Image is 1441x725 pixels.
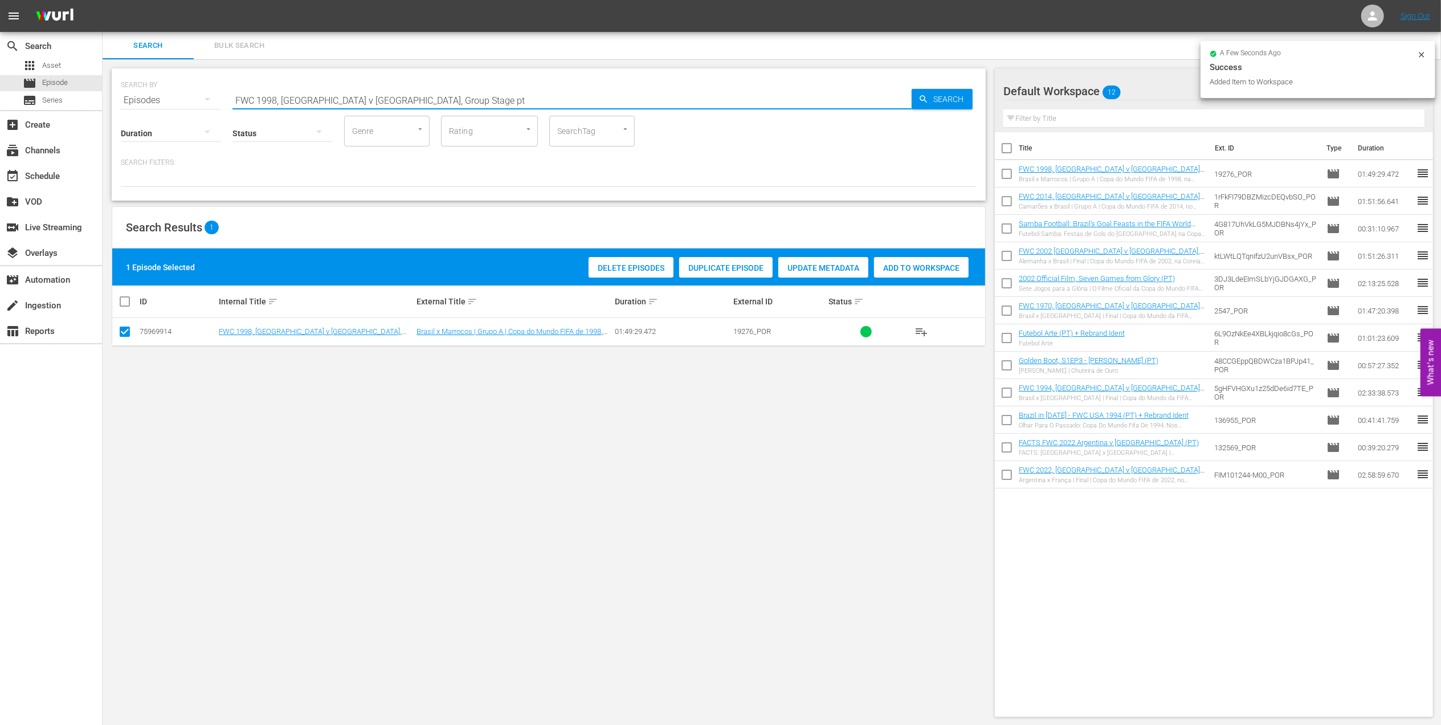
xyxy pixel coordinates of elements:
div: Olhar Para O Passado: Copa Do Mundo Fifa De 1994, Nos [GEOGRAPHIC_DATA]™ [1019,422,1205,429]
td: 02:13:25.528 [1353,270,1416,297]
div: Alemanha x Brasil | Final | Copa do Mundo FIFA de 2002, na Coreia e no [GEOGRAPHIC_DATA] | Jogo C... [1019,258,1205,265]
div: Brasil x Marrocos | Grupo A | Copa do Mundo FIFA de 1998, na [GEOGRAPHIC_DATA] | Jogo Completo [1019,176,1205,183]
span: reorder [1416,303,1430,317]
td: 00:41:41.759 [1353,406,1416,434]
div: Internal Title [219,295,413,308]
span: Update Metadata [778,263,868,272]
td: 01:51:56.641 [1353,188,1416,215]
span: Episode [1326,468,1340,482]
div: Brasil x [GEOGRAPHIC_DATA] | Final | Copa do Mundo da FIFA [GEOGRAPHIC_DATA] 1994 | Partida completa [1019,394,1205,402]
span: Episode [1326,167,1340,181]
div: Futebol Samba: Festas de Gols do [GEOGRAPHIC_DATA] na Copa do Mundo da Fifa [1019,230,1205,238]
span: Episode [1326,194,1340,208]
span: playlist_add [915,325,928,339]
a: FWC 2014, [GEOGRAPHIC_DATA] v [GEOGRAPHIC_DATA] (PT) [1019,192,1205,209]
span: Ingestion [6,299,19,312]
span: reorder [1416,194,1430,207]
button: Open [620,124,631,135]
a: Samba Football: Brazil's Goal Feasts in the FIFA World Cup™ (PT) [1019,219,1195,237]
span: Overlays [6,246,19,260]
td: 2547_POR [1210,297,1322,324]
td: 48CCGEppQBDWCza1BPJp41_POR [1210,352,1322,379]
a: FWC 1970, [GEOGRAPHIC_DATA] v [GEOGRAPHIC_DATA], Final - FMR (PT) [1019,302,1205,319]
span: reorder [1416,440,1430,454]
span: Episode [1326,222,1340,235]
button: Add to Workspace [874,257,969,278]
div: Sete Jogos para a Glória | O Filme Oficial da Copa do Mundo FIFA 2002™ [1019,285,1205,292]
div: 1 Episode Selected [126,262,195,273]
span: Episode [1326,304,1340,317]
span: Episode [42,77,68,88]
span: reorder [1416,467,1430,481]
img: ans4CAIJ8jUAAAAAAAAAAAAAAAAAAAAAAAAgQb4GAAAAAAAAAAAAAAAAAAAAAAAAJMjXAAAAAAAAAAAAAAAAAAAAAAAAgAT5G... [27,3,82,30]
span: reorder [1416,413,1430,426]
button: Delete Episodes [589,257,673,278]
span: 1 [205,221,219,234]
div: [PERSON_NAME] | Chuteira de Ouro [1019,367,1158,374]
button: Open [415,124,426,135]
span: reorder [1416,166,1430,180]
a: Sign Out [1401,11,1430,21]
span: 12 [1103,80,1121,104]
a: FWC 1998, [GEOGRAPHIC_DATA] v [GEOGRAPHIC_DATA], Group Stage - FMR (PT) [1019,165,1205,182]
td: 02:33:38.573 [1353,379,1416,406]
td: 6L9OzNkEe4XBLkjqio8cGs_POR [1210,324,1322,352]
a: FWC 1994, [GEOGRAPHIC_DATA] v [GEOGRAPHIC_DATA], Final - FMR (PT) [1019,384,1205,401]
td: 01:51:26.311 [1353,242,1416,270]
a: 2002 Official Film, Seven Games from Glory (PT) [1019,274,1175,283]
td: FIM101244-M00_POR [1210,461,1322,488]
div: Duration [615,295,730,308]
div: 01:49:29.472 [615,327,730,336]
button: playlist_add [908,318,935,345]
td: 00:31:10.967 [1353,215,1416,242]
span: Episode [23,76,36,90]
span: Episode [1326,441,1340,454]
div: FACTS: [GEOGRAPHIC_DATA] x [GEOGRAPHIC_DATA] | [GEOGRAPHIC_DATA] 2022 [1019,449,1205,457]
span: Search Results [126,221,202,234]
span: Episode [1326,359,1340,372]
div: Default Workspace [1003,75,1408,107]
td: 3DJ3LdeEImSLbYjGJDGAXG_POR [1210,270,1322,297]
button: Open Feedback Widget [1420,329,1441,397]
div: ID [140,297,215,306]
a: Brasil x Marrocos | Grupo A | Copa do Mundo FIFA de 1998, na [GEOGRAPHIC_DATA] | Jogo Completo [417,327,607,344]
span: Search [109,39,187,52]
span: Episode [1326,386,1340,400]
span: Episode [1326,331,1340,345]
span: Episode [1326,413,1340,427]
td: 4G817UhVkLG5MJDBNs4jYx_POR [1210,215,1322,242]
td: 132569_POR [1210,434,1322,461]
span: VOD [6,195,19,209]
span: Series [23,93,36,107]
button: Open [523,124,534,135]
span: Automation [6,273,19,287]
td: 00:39:20.279 [1353,434,1416,461]
span: Delete Episodes [589,263,673,272]
span: 19276_POR [733,327,771,336]
a: Golden Boot, S1EP3 - [PERSON_NAME] (PT) [1019,356,1158,365]
div: Camarões x Brasil | Grupo A | Copa do Mundo FIFA de 2014, no [GEOGRAPHIC_DATA] | Jogo Completo [1019,203,1205,210]
div: Status [828,295,904,308]
a: FACTS FWC 2022 Argentina v [GEOGRAPHIC_DATA] (PT) [1019,438,1199,447]
span: Reports [6,324,19,338]
span: sort [854,296,864,307]
span: Search [929,89,973,109]
td: 1rFkFI79DBZMizcDEQvbSO_POR [1210,188,1322,215]
span: Episode [1326,276,1340,290]
a: Futebol Arte (PT) + Rebrand Ident [1019,329,1125,337]
a: FWC 2002 [GEOGRAPHIC_DATA] v [GEOGRAPHIC_DATA], Final (PT) - New Commentary + rebrand promo 2 [1019,247,1205,264]
span: Search [6,39,19,53]
a: Brazil in [DATE] - FWC USA 1994 (PT) + Rebrand Ident [1019,411,1189,419]
span: menu [7,9,21,23]
td: 02:58:59.670 [1353,461,1416,488]
span: reorder [1416,276,1430,290]
span: Bulk Search [201,39,278,52]
span: sort [648,296,658,307]
div: Added Item to Workspace [1210,76,1414,88]
span: reorder [1416,331,1430,344]
td: 01:47:20.398 [1353,297,1416,324]
span: sort [268,296,278,307]
button: Update Metadata [778,257,868,278]
span: sort [467,296,477,307]
td: ktLWtLQTqnIfzU2unVBsx_POR [1210,242,1322,270]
